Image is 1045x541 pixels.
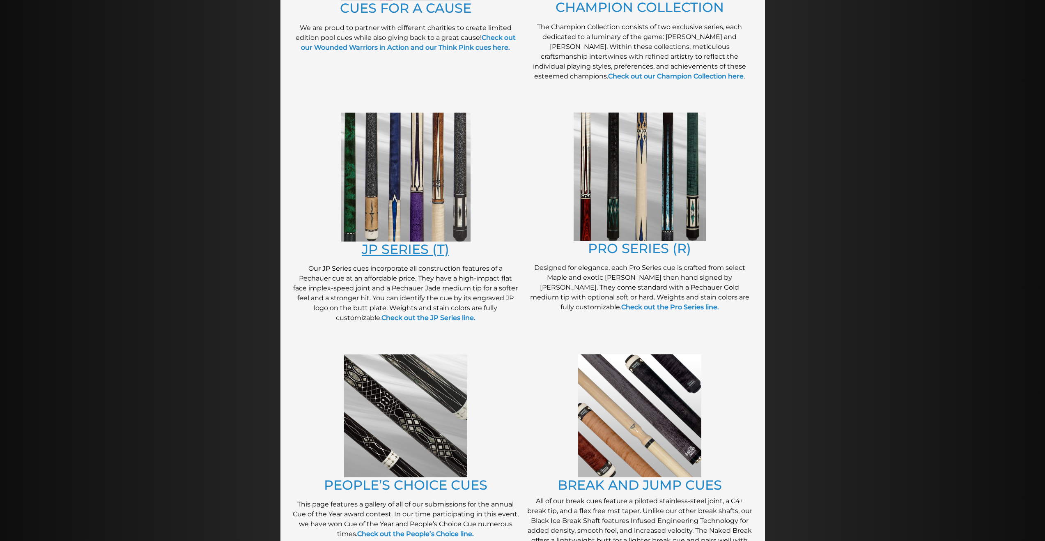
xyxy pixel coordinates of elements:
[527,22,753,81] p: The Champion Collection consists of two exclusive series, each dedicated to a luminary of the gam...
[588,240,691,256] a: PRO SERIES (R)
[293,264,519,323] p: Our JP Series cues incorporate all construction features of a Pechauer cue at an affordable price...
[621,303,719,311] a: Check out the Pro Series line.
[381,314,475,322] a: Check out the JP Series line.
[301,34,516,51] a: Check out our Wounded Warriors in Action and our Think Pink cues here.
[324,477,487,493] a: PEOPLE’S CHOICE CUES
[362,241,449,257] a: JP SERIES (T)
[293,23,519,53] p: We are proud to partner with different charities to create limited edition pool cues while also g...
[293,500,519,539] p: This page features a gallery of all of our submissions for the annual Cue of the Year award conte...
[527,263,753,312] p: Designed for elegance, each Pro Series cue is crafted from select Maple and exotic [PERSON_NAME] ...
[357,530,474,538] a: Check out the People’s Choice line.
[608,72,744,80] a: Check out our Champion Collection here
[558,477,722,493] a: BREAK AND JUMP CUES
